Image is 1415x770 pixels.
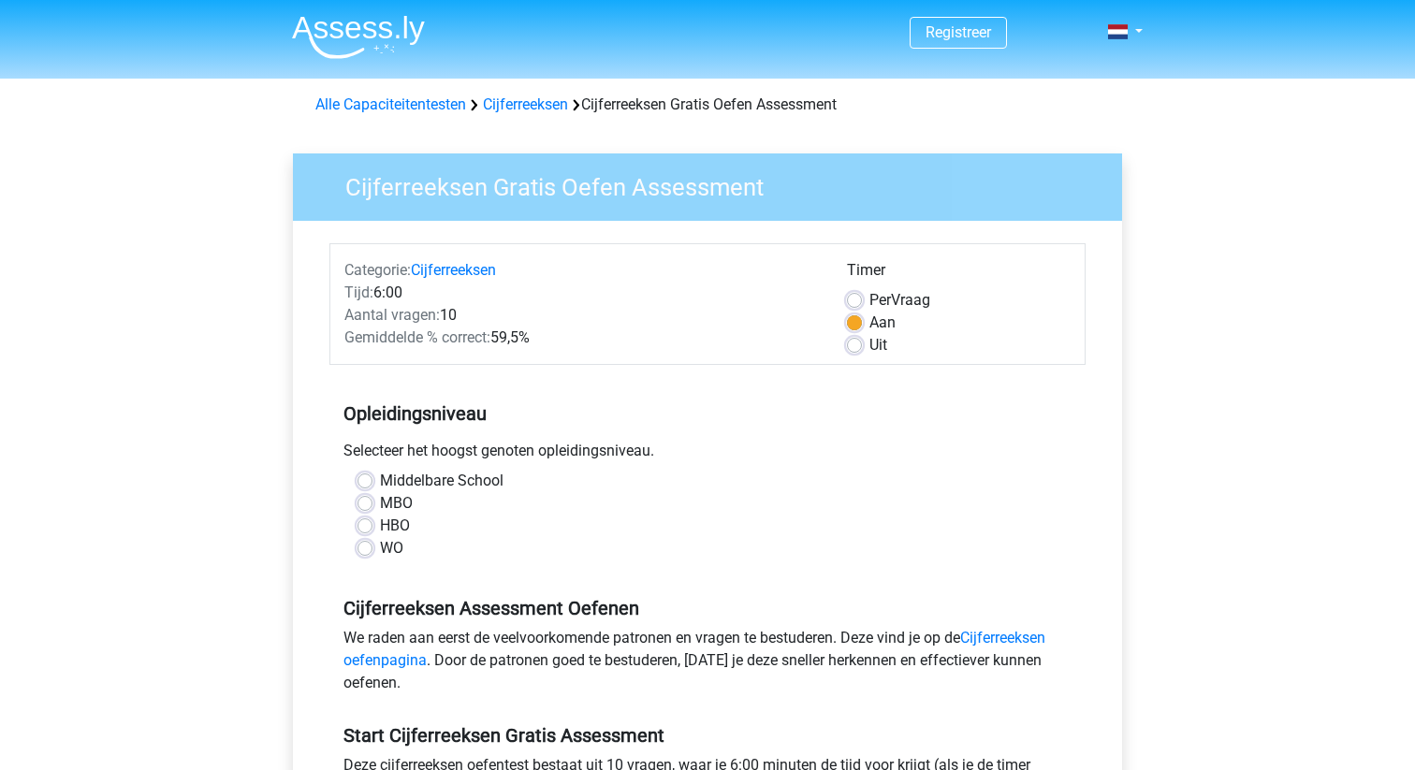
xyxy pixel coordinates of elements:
[292,15,425,59] img: Assessly
[483,95,568,113] a: Cijferreeksen
[869,334,887,356] label: Uit
[329,440,1086,470] div: Selecteer het hoogst genoten opleidingsniveau.
[926,23,991,41] a: Registreer
[330,304,833,327] div: 10
[380,492,413,515] label: MBO
[869,312,896,334] label: Aan
[330,327,833,349] div: 59,5%
[411,261,496,279] a: Cijferreeksen
[343,395,1072,432] h5: Opleidingsniveau
[344,328,490,346] span: Gemiddelde % correct:
[380,470,503,492] label: Middelbare School
[869,289,930,312] label: Vraag
[343,724,1072,747] h5: Start Cijferreeksen Gratis Assessment
[344,306,440,324] span: Aantal vragen:
[343,597,1072,619] h5: Cijferreeksen Assessment Oefenen
[344,283,373,301] span: Tijd:
[380,537,403,559] label: WO
[330,282,833,304] div: 6:00
[308,94,1107,116] div: Cijferreeksen Gratis Oefen Assessment
[847,259,1071,289] div: Timer
[380,515,410,537] label: HBO
[323,166,1108,202] h3: Cijferreeksen Gratis Oefen Assessment
[869,291,891,309] span: Per
[329,627,1086,702] div: We raden aan eerst de veelvoorkomende patronen en vragen te bestuderen. Deze vind je op de . Door...
[315,95,466,113] a: Alle Capaciteitentesten
[344,261,411,279] span: Categorie:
